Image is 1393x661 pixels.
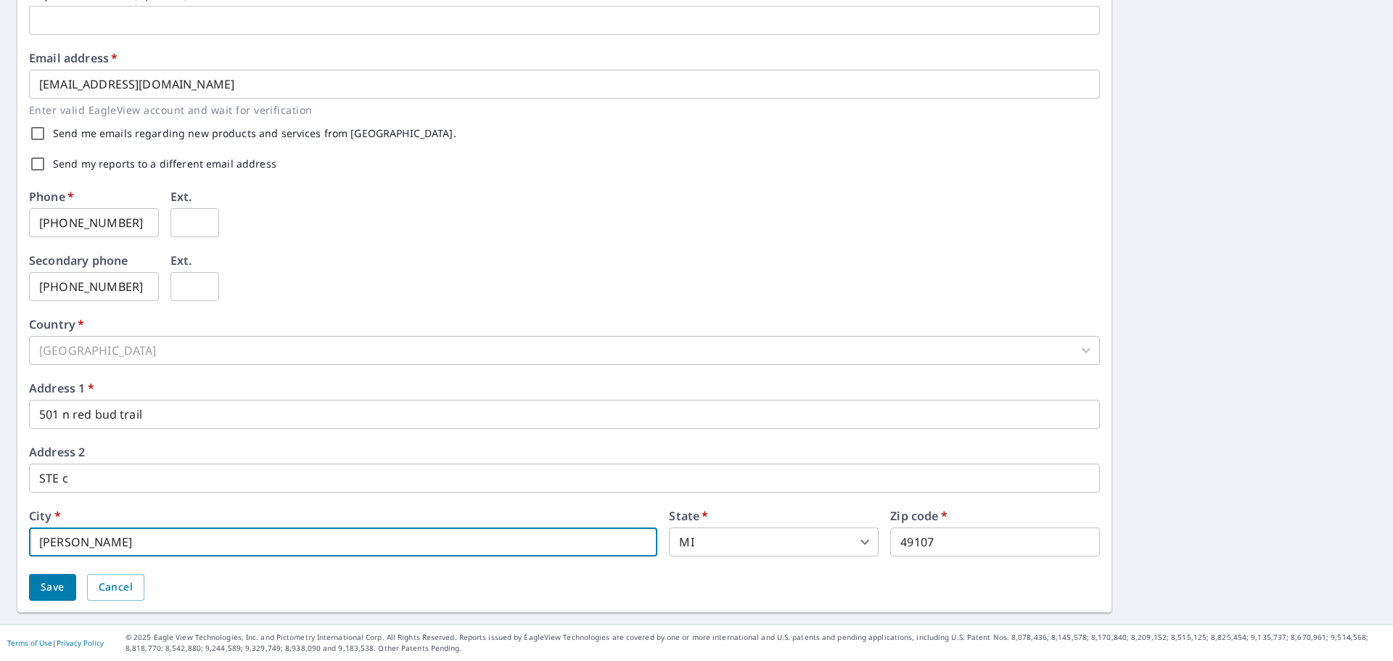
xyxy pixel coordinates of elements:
span: Cancel [99,578,133,596]
label: State [669,510,708,522]
p: | [7,639,104,647]
a: Privacy Policy [57,638,104,648]
label: Ext. [170,191,192,202]
p: Enter valid EagleView account and wait for verification [29,102,1090,118]
label: Send me emails regarding new products and services from [GEOGRAPHIC_DATA]. [53,128,456,139]
span: Save [41,578,65,596]
label: Zip code [890,510,948,522]
a: Terms of Use [7,638,52,648]
label: Email address [29,52,118,64]
label: Ext. [170,255,192,266]
label: City [29,510,61,522]
label: Address 2 [29,446,85,458]
div: MI [669,527,879,557]
button: Save [29,574,76,601]
label: Country [29,319,84,330]
label: Secondary phone [29,255,128,266]
label: Address 1 [29,382,94,394]
label: Phone [29,191,74,202]
div: [GEOGRAPHIC_DATA] [29,336,1100,365]
p: © 2025 Eagle View Technologies, Inc. and Pictometry International Corp. All Rights Reserved. Repo... [126,632,1386,654]
button: Cancel [87,574,144,601]
label: Send my reports to a different email address [53,159,276,169]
